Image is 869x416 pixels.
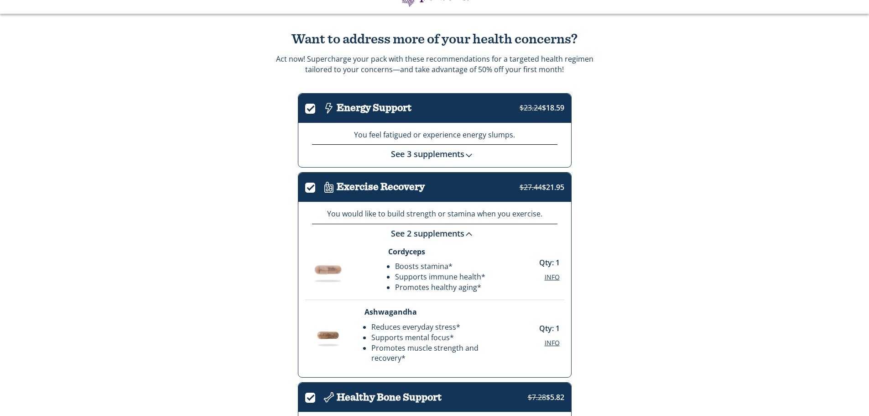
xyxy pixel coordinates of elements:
[395,282,485,293] li: Promotes healthy aging*
[520,182,542,192] strike: $27.44
[545,273,560,281] span: Info
[321,179,337,195] img: Icon
[539,258,560,268] p: Qty: 1
[520,182,564,192] span: $21.95
[312,130,557,140] p: You feel fatigued or experience energy slumps.
[337,102,411,114] h3: Energy Support
[545,338,560,348] button: Info
[520,103,542,113] strike: $23.24
[539,323,560,334] p: Qty: 1
[464,151,474,160] img: down-chevron.svg
[371,332,510,343] li: Supports mental focus*
[395,261,485,272] li: Boosts stamina*
[305,102,321,112] label: .
[305,254,351,285] img: Supplement Image
[321,100,337,116] img: Icon
[276,54,593,74] p: Act now! Supercharge your pack with these recommendations for a targeted health regimen tailored ...
[545,273,560,282] button: Info
[391,228,478,239] a: See 2 supplements
[388,247,425,257] strong: Cordyceps
[305,320,351,351] img: Supplement Image
[337,181,425,193] h3: Exercise Recovery
[528,392,546,402] strike: $7.28
[305,181,321,191] label: .
[395,272,485,282] li: Supports immune health*
[321,390,337,405] img: Icon
[337,392,442,403] h3: Healthy Bone Support
[464,230,474,239] img: down-chevron.svg
[371,343,510,364] li: Promotes muscle strength and recovery*
[371,322,510,332] li: Reduces everyday stress*
[391,148,478,159] a: See 3 supplements
[312,209,557,219] p: You would like to build strength or stamina when you exercise.
[305,391,321,401] label: .
[528,392,564,402] span: $5.82
[364,307,417,317] strong: Ashwagandha
[520,103,564,113] span: $18.59
[275,32,594,47] h2: Want to address more of your health concerns?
